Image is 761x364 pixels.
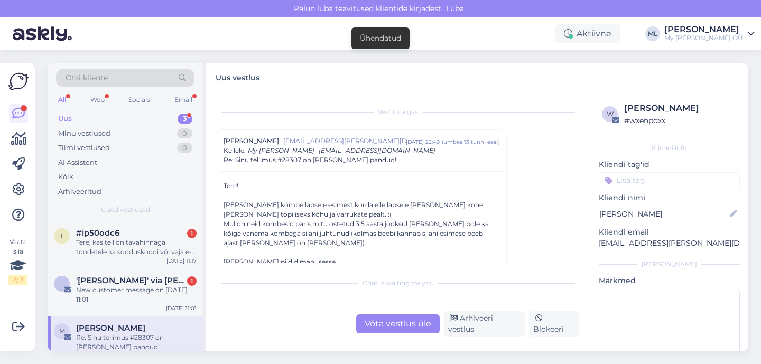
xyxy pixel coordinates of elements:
[406,138,440,146] div: [DATE] 22:49
[58,143,110,153] div: Tiimi vestlused
[217,107,579,117] div: Vestlus algas
[177,143,192,153] div: 0
[224,219,500,248] div: Mul on neid kombesid päris mitu ostetud 3,5 aasta jooksul [PERSON_NAME] pole ka kõige vanema komb...
[187,276,197,286] div: 1
[248,146,314,154] span: My [PERSON_NAME]
[224,200,500,219] div: [PERSON_NAME] kombe lapsele esimest korda eile lapsele [PERSON_NAME] kohe [PERSON_NAME] topilisek...
[224,155,396,165] span: Re: Sinu tellimus #28307 on [PERSON_NAME] pandud!
[360,33,401,44] div: Ühendatud
[599,227,740,238] p: Kliendi email
[8,71,29,91] img: Askly Logo
[187,229,197,238] div: 1
[442,138,500,146] div: ( umbes 13 tunni eest )
[443,4,467,13] span: Luba
[645,26,660,41] div: ML
[224,146,246,154] span: Kellele :
[599,238,740,249] p: [EMAIL_ADDRESS][PERSON_NAME][DOMAIN_NAME]
[8,237,27,285] div: Vaata siia
[58,157,97,168] div: AI Assistent
[126,93,152,107] div: Socials
[319,146,435,154] span: [EMAIL_ADDRESS][DOMAIN_NAME]
[76,323,145,333] span: Marleen Lillemaa
[178,114,192,124] div: 3
[76,276,186,285] span: 'Simone De Ruosi' via Stella Bredenist
[664,34,743,42] div: My [PERSON_NAME] OÜ
[58,114,72,124] div: Uus
[76,285,197,304] div: New customer message on [DATE] 11:01
[88,93,107,107] div: Web
[224,136,279,146] span: [PERSON_NAME]
[76,238,197,257] div: Tere, kas teil on tavahinnaga toodetele ka sooduskoodi või vaja e-esmaspäevani/ soodukani oodata? 😊
[599,259,740,269] div: [PERSON_NAME]
[624,102,737,115] div: [PERSON_NAME]
[166,304,197,312] div: [DATE] 11:01
[216,69,259,83] label: Uus vestlus
[599,208,728,220] input: Lisa nimi
[58,186,101,197] div: Arhiveeritud
[356,314,440,333] div: Võta vestlus üle
[59,327,65,335] span: M
[58,128,110,139] div: Minu vestlused
[599,159,740,170] p: Kliendi tag'id
[444,311,525,337] div: Arhiveeri vestlus
[624,115,737,126] div: # wxenpdxx
[607,110,614,118] span: w
[664,25,743,34] div: [PERSON_NAME]
[283,136,406,146] span: [EMAIL_ADDRESS][PERSON_NAME][DOMAIN_NAME]
[217,278,579,288] div: Chat is waiting for you
[76,228,119,238] span: #ip50odc6
[172,93,194,107] div: Email
[166,257,197,265] div: [DATE] 11:17
[599,192,740,203] p: Kliendi nimi
[8,275,27,285] div: 2 / 3
[224,181,500,191] div: Tere!
[599,275,740,286] p: Märkmed
[177,128,192,139] div: 0
[61,232,63,240] span: i
[555,24,620,43] div: Aktiivne
[66,72,108,83] span: Otsi kliente
[56,93,68,107] div: All
[664,25,755,42] a: [PERSON_NAME]My [PERSON_NAME] OÜ
[61,279,62,287] span: '
[101,205,150,214] span: Uued vestlused
[224,257,500,267] div: [PERSON_NAME] pildid manusesse.
[58,172,73,182] div: Kõik
[599,172,740,188] input: Lisa tag
[529,311,579,337] div: Blokeeri
[599,143,740,153] div: Kliendi info
[76,333,197,352] div: Re: Sinu tellimus #28307 on [PERSON_NAME] pandud!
